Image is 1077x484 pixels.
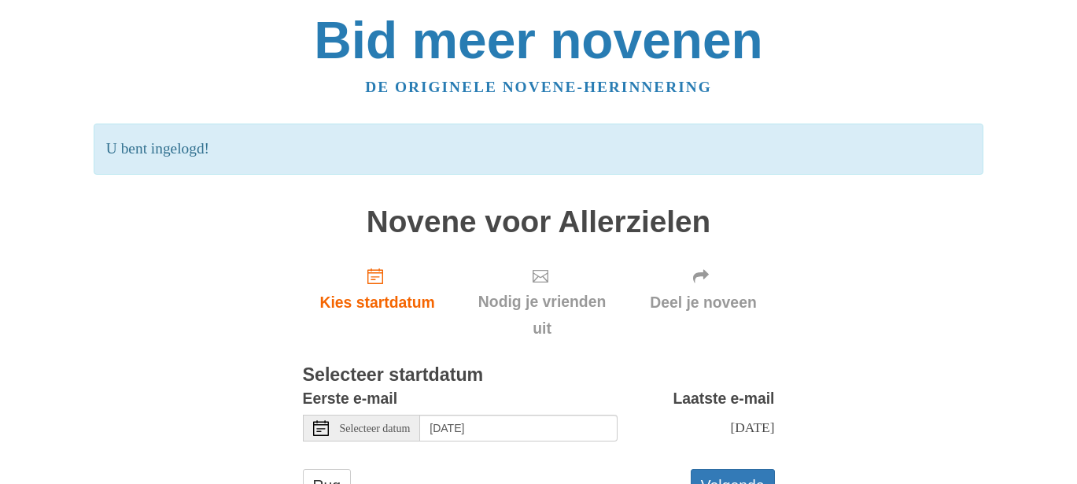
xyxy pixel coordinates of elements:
[314,11,763,69] a: Bid meer novenen
[106,140,209,157] font: U bent ingelogd!
[319,294,434,311] font: Kies startdatum
[650,294,757,311] font: Deel je noveen
[367,205,711,238] font: Novene voor Allerzielen
[730,419,774,435] font: [DATE]
[673,390,774,407] font: Laatste e-mail
[340,423,411,434] font: Selecteer datum
[365,79,712,95] a: De originele novene-herinnering
[303,254,452,350] a: Kies startdatum
[478,293,606,337] font: Nodig je vrienden uit
[303,364,484,385] font: Selecteer startdatum
[303,390,398,407] font: Eerste e-mail
[632,254,774,350] div: Klik op "Volgende" om eerst uw startdatum te bevestigen.
[452,254,633,350] div: Klik op "Volgende" om eerst uw startdatum te bevestigen.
